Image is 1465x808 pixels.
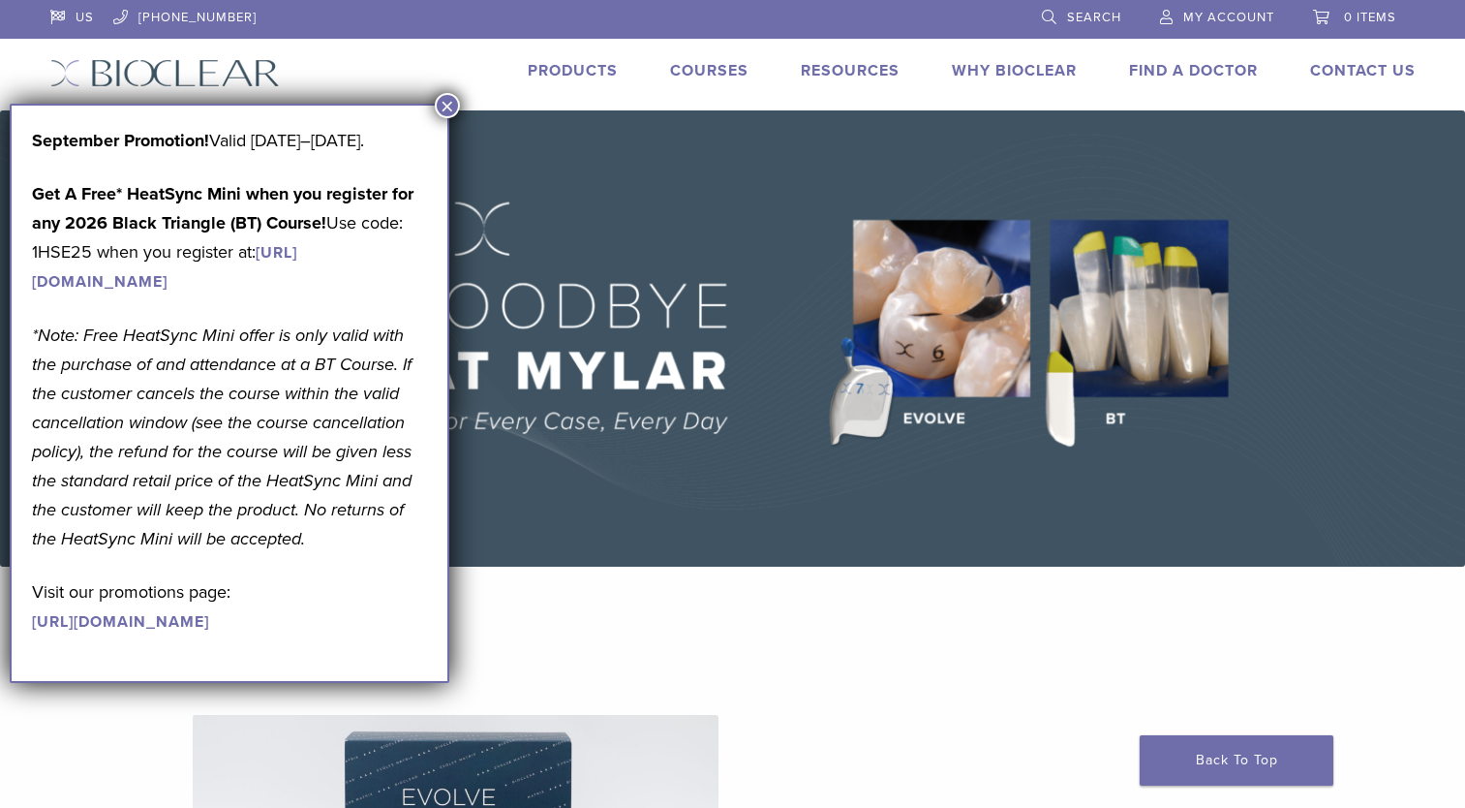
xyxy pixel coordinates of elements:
[1310,61,1416,80] a: Contact Us
[32,577,427,636] p: Visit our promotions page:
[952,61,1077,80] a: Why Bioclear
[435,93,460,118] button: Close
[32,612,209,632] a: [URL][DOMAIN_NAME]
[32,126,427,155] p: Valid [DATE]–[DATE].
[32,130,209,151] b: September Promotion!
[32,325,412,549] em: *Note: Free HeatSync Mini offer is only valid with the purchase of and attendance at a BT Course....
[1344,10,1396,25] span: 0 items
[528,61,618,80] a: Products
[1140,735,1333,786] a: Back To Top
[50,59,280,87] img: Bioclear
[1067,10,1121,25] span: Search
[1183,10,1274,25] span: My Account
[670,61,748,80] a: Courses
[1129,61,1258,80] a: Find A Doctor
[801,61,900,80] a: Resources
[32,179,427,295] p: Use code: 1HSE25 when you register at:
[32,183,413,233] strong: Get A Free* HeatSync Mini when you register for any 2026 Black Triangle (BT) Course!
